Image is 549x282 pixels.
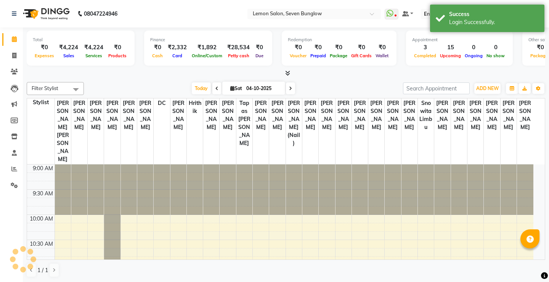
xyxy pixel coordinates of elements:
span: Petty cash [226,53,251,58]
div: 3 [412,43,438,52]
span: Tapas [PERSON_NAME] [236,98,252,148]
span: [PERSON_NAME] [269,98,285,132]
div: ₹0 [288,43,308,52]
span: [PERSON_NAME] [467,98,483,132]
span: [PERSON_NAME] [501,98,517,132]
span: [PERSON_NAME] [253,98,269,132]
span: [PERSON_NAME] [451,98,467,132]
span: Completed [412,53,438,58]
div: Success [449,10,539,18]
div: Appointment [412,37,507,43]
span: [PERSON_NAME] [385,98,401,132]
span: Package [328,53,349,58]
span: Expenses [33,53,56,58]
span: [PERSON_NAME] [71,98,87,132]
div: Finance [150,37,266,43]
span: Hrithik [187,98,203,116]
span: ADD NEW [476,85,499,91]
div: 0 [463,43,485,52]
span: [PERSON_NAME] [434,98,450,132]
span: [PERSON_NAME] [88,98,104,132]
span: DC [154,98,170,108]
b: 08047224946 [84,3,117,24]
span: Due [254,53,265,58]
span: [PERSON_NAME] [352,98,368,132]
div: 9:30 AM [31,190,55,198]
span: Services [83,53,104,58]
span: [PERSON_NAME] [517,98,533,132]
span: Filter Stylist [32,85,58,91]
div: ₹0 [328,43,349,52]
span: Today [192,82,211,94]
span: [PERSON_NAME] [PERSON_NAME] [55,98,71,164]
span: 1 / 1 [37,266,48,274]
span: [PERSON_NAME] [335,98,352,132]
span: Products [106,53,128,58]
input: 2025-10-04 [244,83,282,94]
div: ₹0 [150,43,165,52]
div: ₹4,224 [81,43,106,52]
span: Prepaid [308,53,328,58]
div: Login Successfully. [449,18,539,26]
div: ₹0 [106,43,128,52]
span: [PERSON_NAME] (Nail) [286,98,302,148]
img: logo [19,3,72,24]
span: Cash [150,53,165,58]
span: [PERSON_NAME] [104,98,120,132]
div: Stylist [27,98,55,106]
span: Ongoing [463,53,485,58]
div: ₹2,332 [165,43,190,52]
span: Voucher [288,53,308,58]
div: ₹28,534 [224,43,253,52]
div: 0 [485,43,507,52]
span: [PERSON_NAME] [121,98,137,132]
span: Gift Cards [349,53,374,58]
div: ₹0 [349,43,374,52]
div: ₹0 [374,43,390,52]
div: ₹1,892 [190,43,224,52]
span: Card [170,53,184,58]
span: [PERSON_NAME] [137,98,153,132]
div: ₹0 [308,43,328,52]
div: 9:00 AM [31,164,55,172]
span: No show [485,53,507,58]
span: [PERSON_NAME] [401,98,417,132]
span: [PERSON_NAME] [484,98,500,132]
span: Wallet [374,53,390,58]
button: ADD NEW [474,83,501,94]
div: Redemption [288,37,390,43]
span: [PERSON_NAME] [368,98,384,132]
div: Total [33,37,128,43]
span: Upcoming [438,53,463,58]
span: Online/Custom [190,53,224,58]
span: [PERSON_NAME] [220,98,236,132]
div: ₹0 [33,43,56,52]
div: ₹0 [253,43,266,52]
span: Sales [61,53,76,58]
div: 10:00 AM [28,215,55,223]
span: Snowita limbu [418,98,434,132]
span: [PERSON_NAME] [302,98,318,132]
div: 15 [438,43,463,52]
span: [PERSON_NAME] [203,98,219,132]
span: Sat [228,85,244,91]
div: ₹4,224 [56,43,81,52]
input: Search Appointment [403,82,470,94]
span: [PERSON_NAME] [319,98,335,132]
div: 10:30 AM [28,240,55,248]
span: [PERSON_NAME] [170,98,186,132]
